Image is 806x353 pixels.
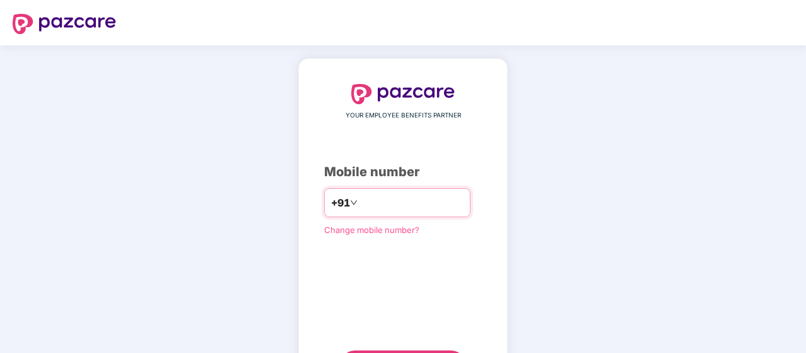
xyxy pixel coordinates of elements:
span: down [350,199,358,206]
span: YOUR EMPLOYEE BENEFITS PARTNER [346,111,461,121]
span: +91 [331,195,350,211]
a: Change mobile number? [324,225,419,235]
img: logo [13,14,116,34]
img: logo [351,84,455,104]
div: Mobile number [324,162,482,182]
